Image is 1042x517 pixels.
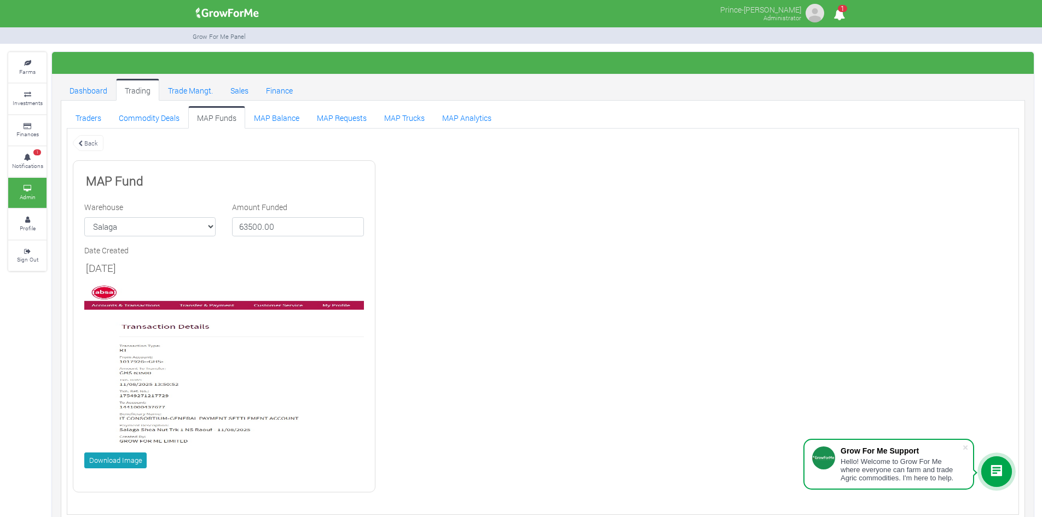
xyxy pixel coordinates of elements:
a: Profile [8,209,47,239]
label: Warehouse [84,201,123,213]
small: Sign Out [17,255,38,263]
a: Finance [257,79,302,101]
a: Trade Mangt. [159,79,222,101]
a: Investments [8,84,47,114]
span: 1 [838,5,847,12]
a: MAP Requests [308,106,375,128]
img: growforme image [804,2,826,24]
img: growforme image [192,2,263,24]
a: 1 [829,10,850,21]
small: Grow For Me Panel [193,32,246,40]
small: Investments [13,99,43,107]
a: MAP Funds [188,106,245,128]
small: Admin [20,193,36,201]
a: Download Image [84,452,147,468]
div: Hello! Welcome to Grow For Me where everyone can farm and trade Agric commodities. I'm here to help. [841,457,962,482]
a: Farms [8,53,47,83]
a: 1 Notifications [8,147,47,177]
a: MAP Analytics [433,106,500,128]
a: Sales [222,79,257,101]
input: 0.00 [232,217,363,237]
span: 1 [33,149,41,156]
a: Admin [8,178,47,208]
a: Commodity Deals [110,106,188,128]
small: Profile [20,224,36,232]
label: Date Created [84,245,129,256]
p: Prince-[PERSON_NAME] [720,2,801,15]
a: Traders [67,106,110,128]
small: Notifications [12,162,43,170]
label: Amount Funded [232,201,287,213]
small: Farms [19,68,36,75]
a: Dashboard [61,79,116,101]
a: MAP Balance [245,106,308,128]
a: Finances [8,115,47,146]
a: Sign Out [8,241,47,271]
small: Finances [16,130,39,138]
a: Trading [116,79,159,101]
div: Grow For Me Support [841,446,962,455]
small: Administrator [763,14,801,22]
img: Salaga [84,284,364,449]
i: Notifications [829,2,850,27]
a: MAP Trucks [375,106,433,128]
a: Back [73,134,103,152]
b: MAP Fund [86,172,143,189]
h5: [DATE] [86,262,362,275]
